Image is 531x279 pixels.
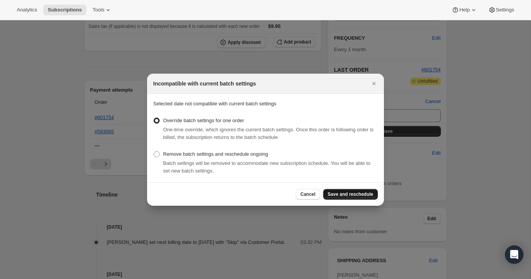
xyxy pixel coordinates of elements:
span: Save and reschedule [328,191,373,197]
button: Close [369,78,379,89]
button: Subscriptions [43,5,86,15]
div: Open Intercom Messenger [505,245,523,264]
span: Remove batch settings and reschedule ongoing [163,151,268,157]
button: Analytics [12,5,42,15]
span: One-time override, which ignores the current batch settings. Once this order is following order i... [163,127,374,140]
span: Override batch settings for one order [163,118,244,123]
span: Help [459,7,469,13]
button: Help [447,5,482,15]
span: Batch settings will be removed to accommodate new subscription schedule. You will be able to set ... [163,160,371,174]
span: Analytics [17,7,37,13]
span: Tools [92,7,104,13]
button: Tools [88,5,117,15]
h2: Incompatible with current batch settings [153,80,256,87]
span: Subscriptions [48,7,82,13]
button: Settings [484,5,519,15]
span: Settings [496,7,514,13]
button: Save and reschedule [323,189,378,200]
button: Cancel [296,189,320,200]
span: Cancel [300,191,315,197]
span: Selected date not compatible with current batch settings [153,101,276,106]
